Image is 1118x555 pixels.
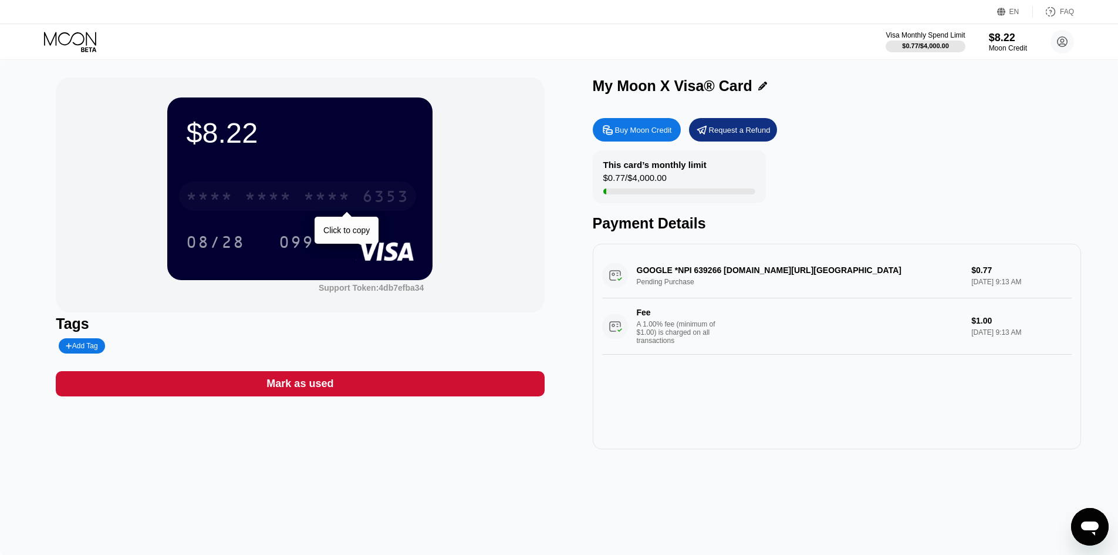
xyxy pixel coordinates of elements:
[709,125,771,135] div: Request a Refund
[615,125,672,135] div: Buy Moon Credit
[319,283,424,292] div: Support Token:4db7efba34
[266,377,333,391] div: Mark as used
[362,189,409,207] div: 6353
[323,226,370,235] div: Click to copy
[971,316,1071,325] div: $1.00
[1033,6,1074,18] div: FAQ
[1060,8,1074,16] div: FAQ
[177,227,254,257] div: 08/28
[637,308,719,317] div: Fee
[886,31,965,52] div: Visa Monthly Spend Limit$0.77/$4,000.00
[186,234,245,253] div: 08/28
[593,215,1081,232] div: Payment Details
[989,32,1027,52] div: $8.22Moon Credit
[902,42,949,49] div: $0.77 / $4,000.00
[593,118,681,142] div: Buy Moon Credit
[1009,8,1019,16] div: EN
[66,342,97,350] div: Add Tag
[319,283,424,292] div: Support Token: 4db7efba34
[603,173,667,189] div: $0.77 / $4,000.00
[689,118,777,142] div: Request a Refund
[602,298,1072,355] div: FeeA 1.00% fee (minimum of $1.00) is charged on all transactions$1.00[DATE] 9:13 AM
[279,234,314,253] div: 099
[56,371,544,396] div: Mark as used
[603,160,707,170] div: This card’s monthly limit
[270,227,323,257] div: 099
[971,328,1071,337] div: [DATE] 9:13 AM
[886,31,965,39] div: Visa Monthly Spend Limit
[1071,508,1109,546] iframe: Nút để khởi chạy cửa sổ nhắn tin
[186,116,414,149] div: $8.22
[637,320,725,345] div: A 1.00% fee (minimum of $1.00) is charged on all transactions
[989,32,1027,44] div: $8.22
[989,44,1027,52] div: Moon Credit
[56,315,544,332] div: Tags
[997,6,1033,18] div: EN
[593,78,752,95] div: My Moon X Visa® Card
[59,338,104,354] div: Add Tag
